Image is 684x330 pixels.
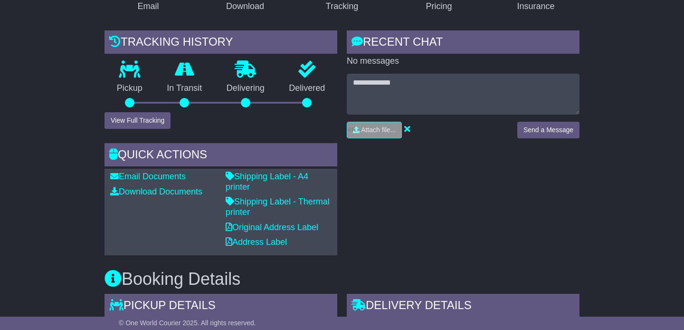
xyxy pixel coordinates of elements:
[119,319,256,327] span: © One World Courier 2025. All rights reserved.
[214,83,277,94] p: Delivering
[347,30,579,56] div: RECENT CHAT
[226,197,330,217] a: Shipping Label - Thermal printer
[347,294,579,320] div: Delivery Details
[104,30,337,56] div: Tracking history
[104,112,171,129] button: View Full Tracking
[226,172,308,192] a: Shipping Label - A4 printer
[226,223,318,232] a: Original Address Label
[226,237,287,247] a: Address Label
[110,187,202,196] a: Download Documents
[347,56,579,67] p: No messages
[104,83,155,94] p: Pickup
[110,172,186,181] a: Email Documents
[104,270,579,289] h3: Booking Details
[155,83,215,94] p: In Transit
[517,122,579,138] button: Send a Message
[104,143,337,169] div: Quick Actions
[104,294,337,320] div: Pickup Details
[277,83,338,94] p: Delivered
